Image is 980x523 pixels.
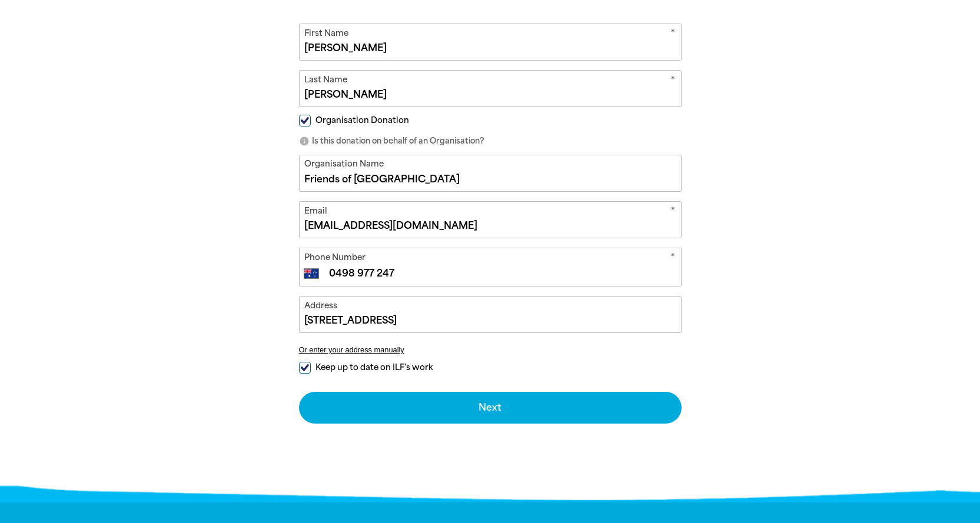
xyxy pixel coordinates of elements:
[670,251,675,266] i: Required
[315,115,409,126] span: Organisation Donation
[299,392,682,424] button: Next
[299,135,682,147] p: Is this donation on behalf of an Organisation?
[299,345,682,354] button: Or enter your address manually
[299,136,310,146] i: info
[299,115,311,126] input: Organisation Donation
[315,362,433,373] span: Keep up to date on ILF's work
[299,362,311,374] input: Keep up to date on ILF's work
